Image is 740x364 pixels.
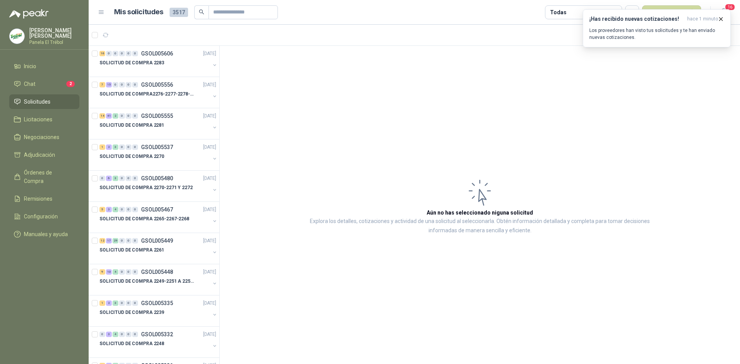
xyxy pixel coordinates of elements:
span: 16 [725,3,735,11]
p: [DATE] [203,300,216,307]
div: 0 [126,332,131,337]
div: 2 [106,300,112,306]
div: 0 [99,176,105,181]
div: 14 [99,113,105,119]
p: GSOL005448 [141,269,173,275]
div: 0 [132,332,138,337]
a: Manuales y ayuda [9,227,79,242]
button: 16 [717,5,731,19]
p: Los proveedores han visto tus solicitudes y te han enviado nuevas cotizaciones. [589,27,724,41]
span: search [199,9,204,15]
div: 0 [119,207,125,212]
p: SOLICITUD DE COMPRA 2270-2271 Y 2272 [99,184,193,191]
div: 6 [106,176,112,181]
div: 0 [132,207,138,212]
a: Remisiones [9,191,79,206]
div: 0 [132,176,138,181]
a: Negociaciones [9,130,79,144]
div: 0 [119,332,125,337]
div: 0 [126,238,131,243]
a: 0 6 3 0 0 0 GSOL005480[DATE] SOLICITUD DE COMPRA 2270-2271 Y 2272 [99,174,218,198]
div: 2 [106,144,112,150]
p: [DATE] [203,81,216,89]
div: 0 [126,300,131,306]
div: 5 [99,207,105,212]
p: GSOL005449 [141,238,173,243]
a: Chat2 [9,77,79,91]
p: GSOL005332 [141,332,173,337]
span: Remisiones [24,195,52,203]
div: 0 [119,238,125,243]
span: 3517 [170,8,188,17]
a: 0 3 4 0 0 0 GSOL005332[DATE] SOLICITUD DE COMPRA 2248 [99,330,218,354]
div: 9 [99,269,105,275]
div: 0 [132,82,138,87]
a: 1 2 3 0 0 0 GSOL005335[DATE] SOLICITUD DE COMPRA 2239 [99,299,218,323]
div: 0 [132,113,138,119]
div: 0 [132,144,138,150]
a: 7 15 0 0 0 0 GSOL005556[DATE] SOLICITUD DE COMPRA2276-2277-2278-2284-2285- [99,80,218,105]
div: 0 [119,300,125,306]
a: Órdenes de Compra [9,165,79,188]
a: Adjudicación [9,148,79,162]
a: 5 3 4 0 0 0 GSOL005467[DATE] SOLICITUD DE COMPRA 2265-2267-2268 [99,205,218,230]
img: Company Logo [10,29,24,44]
img: Logo peakr [9,9,49,18]
div: 1 [99,300,105,306]
a: 1 2 3 0 0 0 GSOL005537[DATE] SOLICITUD DE COMPRA 2270 [99,143,218,167]
p: SOLICITUD DE COMPRA2276-2277-2278-2284-2285- [99,91,195,98]
p: [DATE] [203,175,216,182]
div: 0 [119,144,125,150]
div: 1 [99,144,105,150]
div: Todas [550,8,566,17]
p: [DATE] [203,331,216,338]
div: 0 [132,51,138,56]
span: hace 1 minuto [687,16,718,22]
div: 0 [119,269,125,275]
h3: ¡Has recibido nuevas cotizaciones! [589,16,684,22]
div: 3 [106,332,112,337]
div: 29 [113,238,118,243]
div: 0 [126,176,131,181]
p: SOLICITUD DE COMPRA 2281 [99,122,164,129]
div: 0 [113,51,118,56]
button: Nueva solicitud [642,5,701,19]
div: 0 [119,176,125,181]
div: 0 [132,300,138,306]
p: SOLICITUD DE COMPRA 2239 [99,309,164,316]
span: Licitaciones [24,115,52,124]
div: 4 [113,269,118,275]
button: ¡Has recibido nuevas cotizaciones!hace 1 minuto Los proveedores han visto tus solicitudes y te ha... [583,9,731,47]
span: Negociaciones [24,133,59,141]
p: GSOL005606 [141,51,173,56]
div: 0 [99,332,105,337]
a: 16 0 0 0 0 0 GSOL005606[DATE] SOLICITUD DE COMPRA 2283 [99,49,218,74]
p: [PERSON_NAME] [PERSON_NAME] [29,28,79,39]
div: 0 [126,51,131,56]
p: [DATE] [203,144,216,151]
span: Configuración [24,212,58,221]
p: GSOL005335 [141,300,173,306]
div: 0 [126,269,131,275]
a: Licitaciones [9,112,79,127]
p: SOLICITUD DE COMPRA 2248 [99,340,164,347]
div: 2 [113,113,118,119]
div: 3 [113,144,118,150]
div: 0 [119,82,125,87]
p: GSOL005467 [141,207,173,212]
a: 14 41 2 0 0 0 GSOL005555[DATE] SOLICITUD DE COMPRA 2281 [99,111,218,136]
div: 0 [126,82,131,87]
span: 2 [66,81,75,87]
a: Inicio [9,59,79,74]
p: SOLICITUD DE COMPRA 2265-2267-2268 [99,215,189,223]
span: Órdenes de Compra [24,168,72,185]
div: 17 [106,238,112,243]
p: SOLICITUD DE COMPRA 2261 [99,247,164,254]
span: Manuales y ayuda [24,230,68,238]
a: 12 17 29 0 0 0 GSOL005449[DATE] SOLICITUD DE COMPRA 2261 [99,236,218,261]
span: Inicio [24,62,36,70]
p: SOLICITUD DE COMPRA 2249-2251 A 2256-2258 Y 2262 [99,278,195,285]
div: 0 [126,144,131,150]
div: 3 [113,300,118,306]
p: Explora los detalles, cotizaciones y actividad de una solicitud al seleccionarla. Obtén informaci... [297,217,663,235]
